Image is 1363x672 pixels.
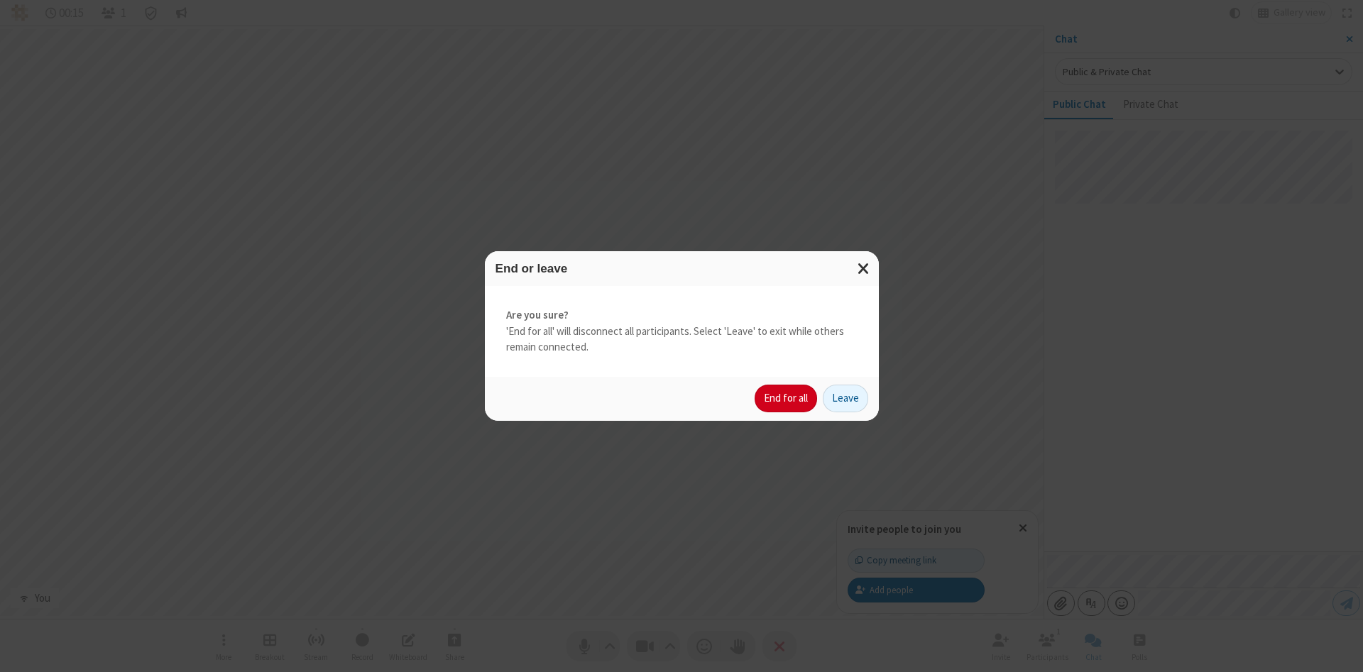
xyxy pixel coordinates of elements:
[496,262,868,275] h3: End or leave
[506,307,858,324] strong: Are you sure?
[823,385,868,413] button: Leave
[485,286,879,377] div: 'End for all' will disconnect all participants. Select 'Leave' to exit while others remain connec...
[849,251,879,286] button: Close modal
[755,385,817,413] button: End for all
